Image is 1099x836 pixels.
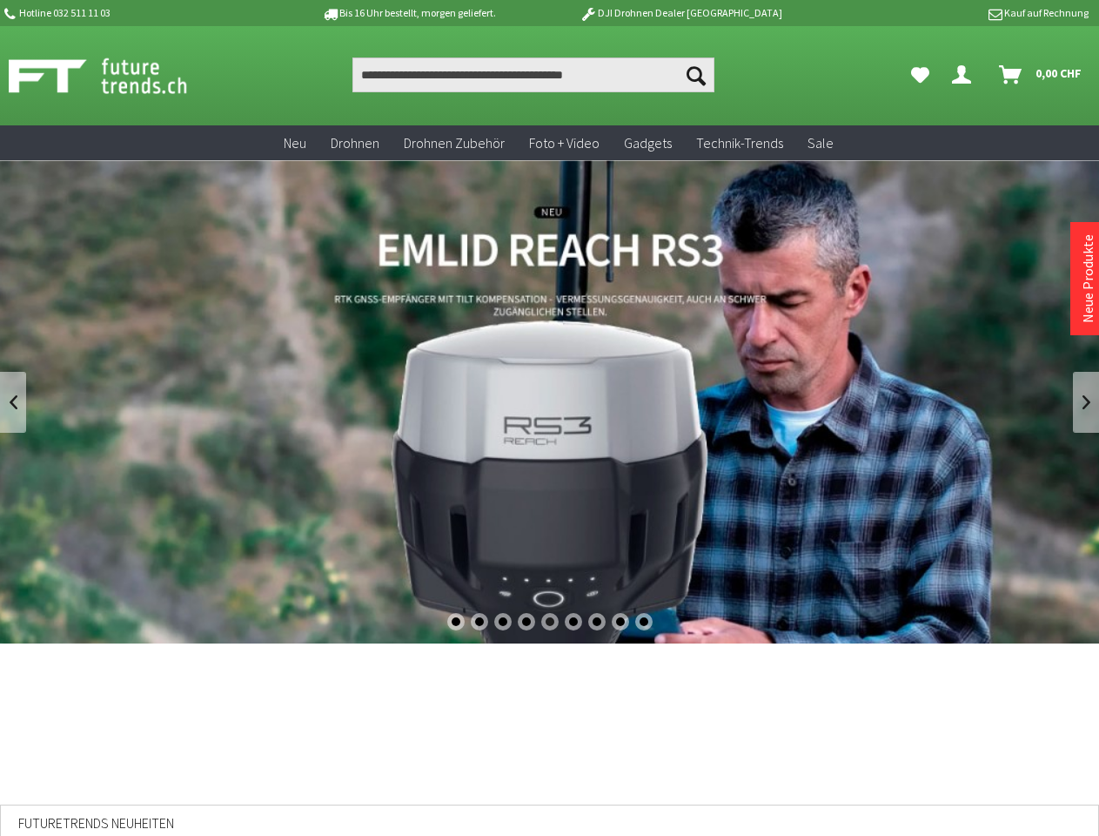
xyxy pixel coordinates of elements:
a: Sale [795,125,846,161]
div: 1 [447,613,465,630]
span: Drohnen Zubehör [404,134,505,152]
p: Kauf auf Rechnung [817,3,1089,24]
input: Produkt, Marke, Kategorie, EAN, Artikelnummer… [352,57,714,92]
span: Sale [807,134,834,152]
a: Neu [271,125,318,161]
a: Technik-Trends [684,125,795,161]
a: Drohnen Zubehör [392,125,517,161]
div: 2 [471,613,488,630]
a: Neue Produkte [1079,234,1096,323]
div: 9 [635,613,653,630]
div: 8 [612,613,629,630]
div: 7 [588,613,606,630]
div: 3 [494,613,512,630]
img: Shop Futuretrends - zur Startseite wechseln [9,54,225,98]
div: 5 [541,613,559,630]
span: Foto + Video [529,134,600,152]
span: Technik-Trends [696,134,783,152]
p: DJI Drohnen Dealer [GEOGRAPHIC_DATA] [545,3,816,24]
span: 0,00 CHF [1035,59,1082,87]
a: Warenkorb [992,57,1090,92]
a: Foto + Video [517,125,612,161]
a: Drohnen [318,125,392,161]
p: Hotline 032 511 11 03 [2,3,273,24]
div: 6 [565,613,582,630]
a: Meine Favoriten [902,57,938,92]
a: Dein Konto [945,57,985,92]
button: Suchen [678,57,714,92]
span: Drohnen [331,134,379,152]
a: Gadgets [612,125,684,161]
span: Neu [284,134,306,152]
div: 4 [518,613,535,630]
span: Gadgets [624,134,672,152]
p: Bis 16 Uhr bestellt, morgen geliefert. [273,3,545,24]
